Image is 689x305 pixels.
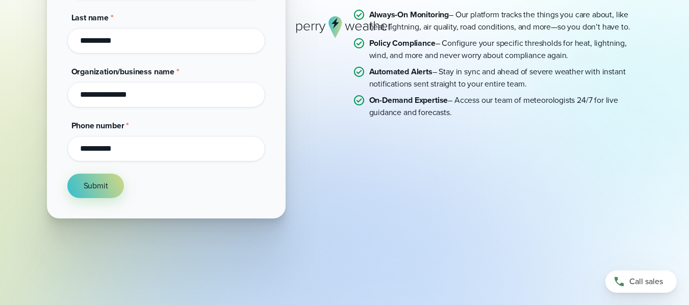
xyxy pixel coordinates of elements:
[71,120,124,131] span: Phone number
[71,12,109,23] span: Last name
[629,275,663,288] span: Call sales
[369,66,432,77] strong: Automated Alerts
[369,37,643,62] p: – Configure your specific thresholds for heat, lightning, wind, and more and never worry about co...
[369,9,643,33] p: – Our platform tracks the things you care about, like heat, lightning, air quality, road conditio...
[67,174,124,198] button: Submit
[369,9,449,20] strong: Always-On Monitoring
[71,66,175,77] span: Organization/business name
[369,94,448,106] strong: On-Demand Expertise
[369,37,436,49] strong: Policy Compliance
[369,66,643,90] p: – Stay in sync and ahead of severe weather with instant notifications sent straight to your entir...
[84,180,108,192] span: Submit
[369,94,643,119] p: – Access our team of meteorologists 24/7 for live guidance and forecasts.
[605,270,677,293] a: Call sales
